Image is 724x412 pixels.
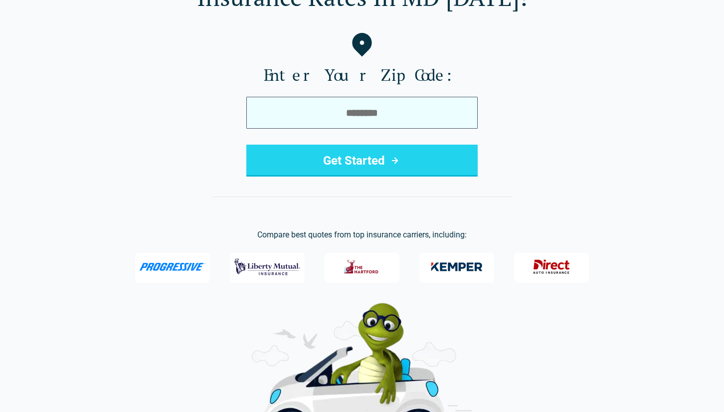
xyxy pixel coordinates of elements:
[16,65,708,85] label: Enter Your Zip Code:
[234,254,300,280] img: Liberty Mutual
[16,229,708,241] p: Compare best quotes from top insurance carriers, including:
[246,145,478,177] button: Get Started
[338,254,386,280] img: The Hartford
[424,254,490,280] img: Kemper
[527,254,576,280] img: Direct General
[139,263,206,271] img: Progressive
